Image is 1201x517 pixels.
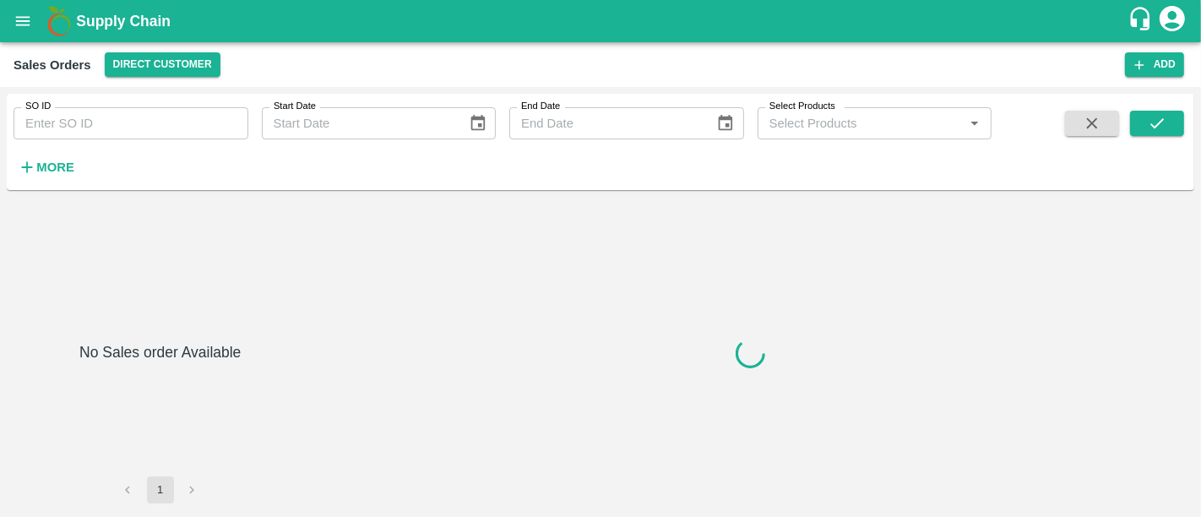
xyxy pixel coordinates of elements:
[14,153,79,182] button: More
[79,340,241,476] h6: No Sales order Available
[521,100,560,113] label: End Date
[76,9,1128,33] a: Supply Chain
[1157,3,1187,39] div: account of current user
[42,4,76,38] img: logo
[36,161,74,174] strong: More
[76,13,171,30] b: Supply Chain
[262,107,455,139] input: Start Date
[769,100,835,113] label: Select Products
[1128,6,1157,36] div: customer-support
[3,2,42,41] button: open drawer
[14,107,248,139] input: Enter SO ID
[274,100,316,113] label: Start Date
[105,52,220,77] button: Select DC
[147,476,174,503] button: page 1
[112,476,209,503] nav: pagination navigation
[462,107,494,139] button: Choose date
[964,112,986,134] button: Open
[1125,52,1184,77] button: Add
[509,107,703,139] input: End Date
[763,112,959,134] input: Select Products
[709,107,742,139] button: Choose date
[25,100,51,113] label: SO ID
[14,54,91,76] div: Sales Orders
